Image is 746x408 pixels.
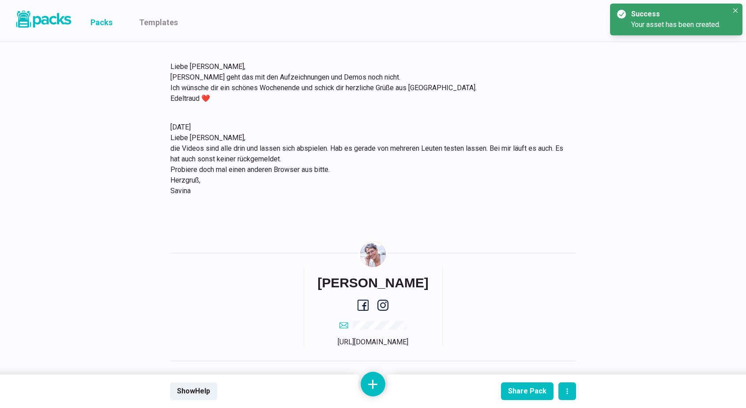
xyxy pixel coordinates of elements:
[631,19,728,30] div: Your asset has been created.
[170,122,565,196] p: [DATE] Liebe [PERSON_NAME], die Videos sind alle drin und lassen sich abspielen. Hab es gerade vo...
[558,382,576,400] button: actions
[317,275,429,291] h6: [PERSON_NAME]
[508,387,546,395] div: Share Pack
[730,5,741,16] button: Close
[501,382,554,400] button: Share Pack
[631,9,725,19] div: Success
[338,338,408,346] a: [URL][DOMAIN_NAME]
[377,300,388,311] a: instagram
[358,300,369,311] a: facebook
[13,9,73,30] img: Packs logo
[13,9,73,33] a: Packs logo
[339,320,407,330] a: email
[360,241,386,267] img: Savina Tilmann
[170,382,217,400] button: ShowHelp
[170,61,565,104] p: Liebe [PERSON_NAME], [PERSON_NAME] geht das mit den Aufzeichnungen und Demos noch nicht. Ich wüns...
